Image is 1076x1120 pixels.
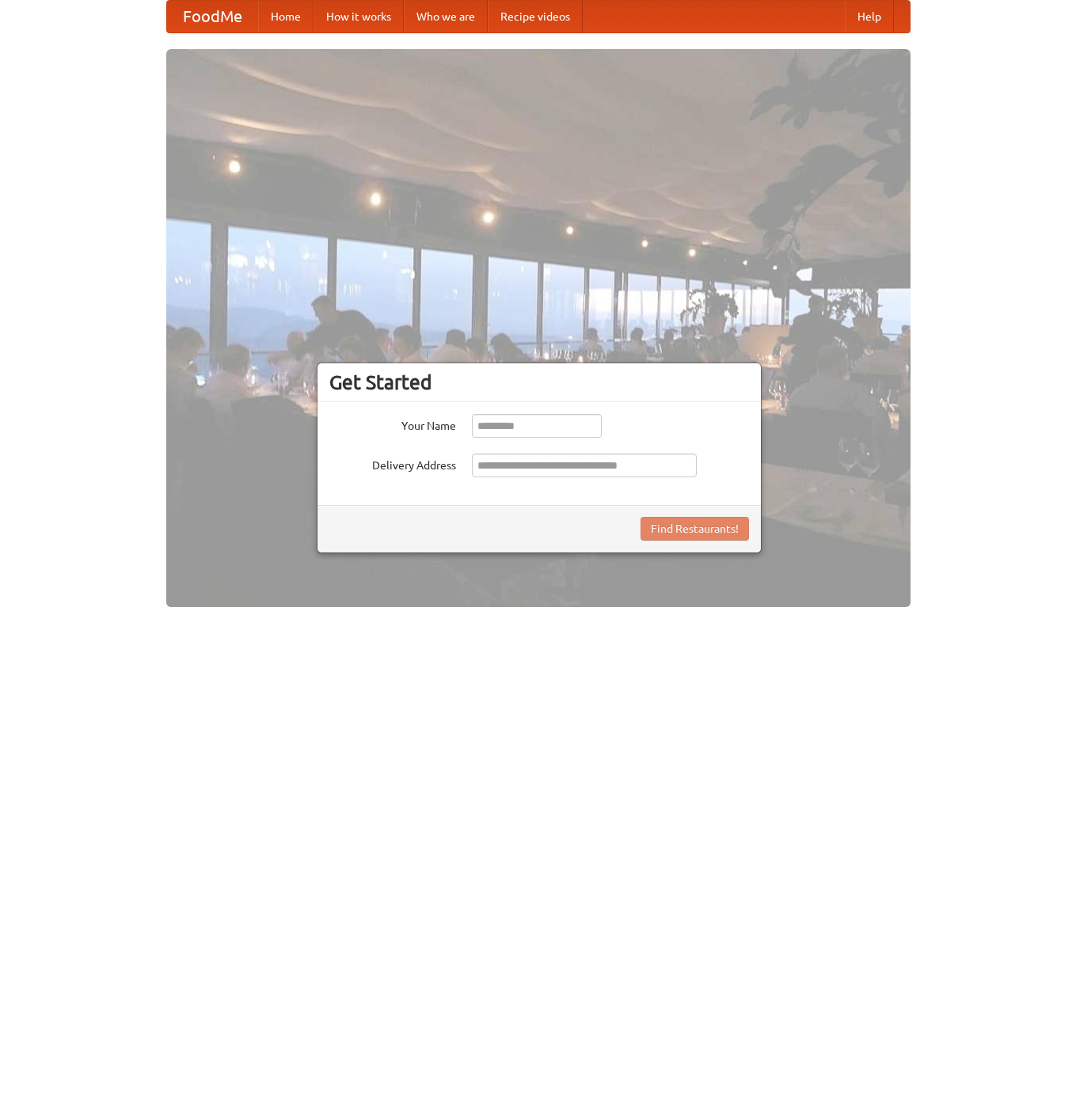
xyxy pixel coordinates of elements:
[329,414,456,434] label: Your Name
[488,1,583,32] a: Recipe videos
[329,454,456,473] label: Delivery Address
[845,1,894,32] a: Help
[258,1,314,32] a: Home
[404,1,488,32] a: Who we are
[167,1,258,32] a: FoodMe
[329,370,749,394] h3: Get Started
[641,517,749,541] button: Find Restaurants!
[314,1,404,32] a: How it works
